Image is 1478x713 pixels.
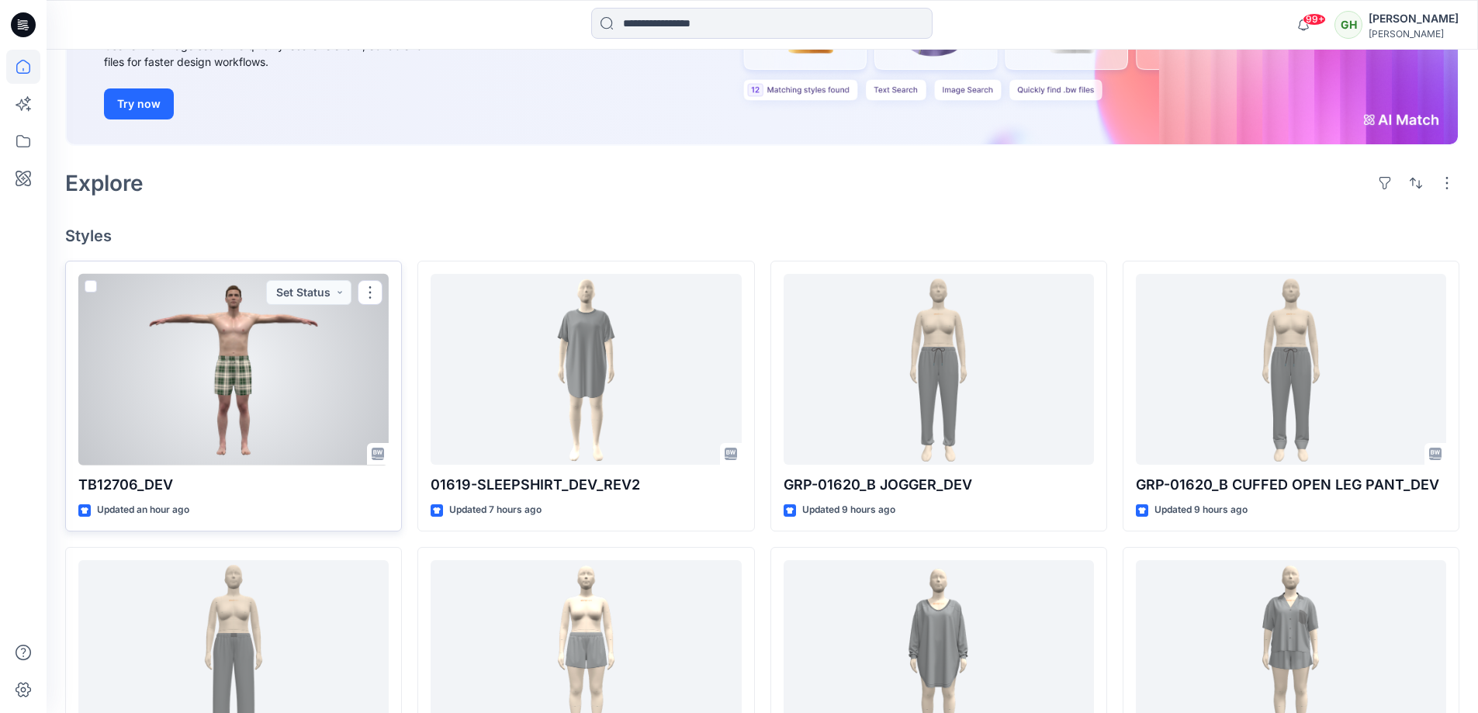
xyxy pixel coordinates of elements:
[65,171,144,196] h2: Explore
[784,274,1094,466] a: GRP-01620_B JOGGER_DEV
[1303,13,1326,26] span: 99+
[802,502,895,518] p: Updated 9 hours ago
[97,502,189,518] p: Updated an hour ago
[1369,9,1459,28] div: [PERSON_NAME]
[1334,11,1362,39] div: GH
[1369,28,1459,40] div: [PERSON_NAME]
[449,502,542,518] p: Updated 7 hours ago
[1154,502,1248,518] p: Updated 9 hours ago
[431,474,741,496] p: 01619-SLEEPSHIRT_DEV_REV2
[1136,274,1446,466] a: GRP-01620_B CUFFED OPEN LEG PANT_DEV
[431,274,741,466] a: 01619-SLEEPSHIRT_DEV_REV2
[104,37,453,70] div: Use text or image search to quickly locate relevant, editable .bw files for faster design workflows.
[1136,474,1446,496] p: GRP-01620_B CUFFED OPEN LEG PANT_DEV
[78,274,389,466] a: TB12706_DEV
[784,474,1094,496] p: GRP-01620_B JOGGER_DEV
[65,227,1459,245] h4: Styles
[104,88,174,119] button: Try now
[78,474,389,496] p: TB12706_DEV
